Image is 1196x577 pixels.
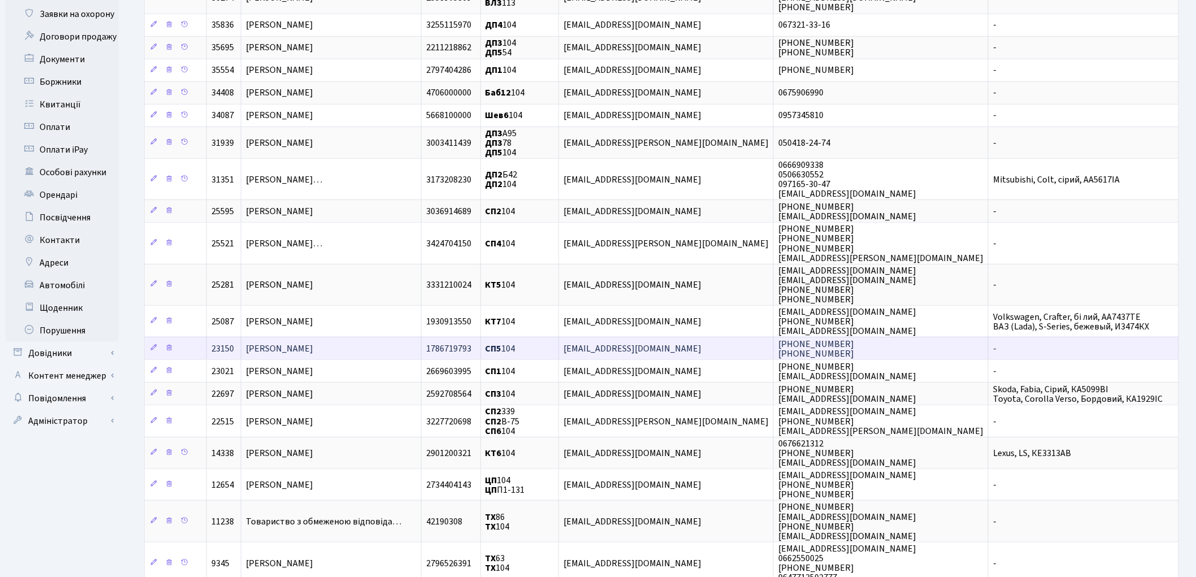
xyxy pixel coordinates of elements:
span: [PHONE_NUMBER] [PHONE_NUMBER] [778,37,854,59]
a: Адреси [6,251,119,274]
b: ТХ [486,562,496,574]
span: [EMAIL_ADDRESS][DOMAIN_NAME] [564,479,701,491]
a: Договори продажу [6,25,119,48]
span: А95 78 104 [486,127,517,159]
span: [PHONE_NUMBER] [EMAIL_ADDRESS][DOMAIN_NAME] [PHONE_NUMBER] [EMAIL_ADDRESS][DOMAIN_NAME] [778,501,916,543]
span: [PERSON_NAME] [246,64,313,77]
span: 3255115970 [426,19,471,32]
b: СП2 [486,415,502,428]
span: [EMAIL_ADDRESS][DOMAIN_NAME] [564,557,701,570]
span: 34087 [211,110,234,122]
span: 104 [486,315,515,328]
span: 104 [486,237,515,250]
span: 104 [486,87,525,99]
span: 0675906990 [778,87,824,99]
span: - [993,479,996,491]
span: 3173208230 [426,173,471,186]
span: 3227720698 [426,415,471,428]
span: 42190308 [426,515,462,528]
span: 104 [486,19,517,32]
a: Квитанції [6,93,119,116]
span: 12654 [211,479,234,491]
span: 22515 [211,415,234,428]
span: [PERSON_NAME]… [246,173,322,186]
span: 23021 [211,366,234,378]
b: СП3 [486,388,502,401]
span: [EMAIL_ADDRESS][DOMAIN_NAME] [564,447,701,459]
span: 25595 [211,205,234,218]
span: - [993,279,996,291]
span: [EMAIL_ADDRESS][DOMAIN_NAME] [564,173,701,186]
a: Документи [6,48,119,71]
span: 104 [486,447,515,459]
span: - [993,515,996,528]
b: СП5 [486,343,502,355]
b: СП1 [486,366,502,378]
span: 0666909338 0506630552 097165-30-47 [EMAIL_ADDRESS][DOMAIN_NAME] [778,159,916,200]
span: [EMAIL_ADDRESS][PERSON_NAME][DOMAIN_NAME] [564,137,769,149]
span: 25521 [211,237,234,250]
span: [PHONE_NUMBER] [EMAIL_ADDRESS][DOMAIN_NAME] [778,383,916,405]
span: 104 [486,64,517,77]
span: [PERSON_NAME]… [246,237,322,250]
span: [PERSON_NAME] [246,557,313,570]
b: ДП4 [486,19,503,32]
span: [EMAIL_ADDRESS][DOMAIN_NAME] [564,366,701,378]
span: 35695 [211,42,234,54]
a: Адміністратор [6,410,119,432]
b: СП2 [486,205,502,218]
span: [EMAIL_ADDRESS][DOMAIN_NAME] [564,315,701,328]
span: [PERSON_NAME] [246,388,313,401]
span: [EMAIL_ADDRESS][DOMAIN_NAME] [EMAIL_ADDRESS][DOMAIN_NAME] [PHONE_NUMBER] [PHONE_NUMBER] [778,264,916,306]
span: 3331210024 [426,279,471,291]
a: Оплати iPay [6,138,119,161]
span: 104 [486,343,515,355]
a: Порушення [6,319,119,342]
span: [PERSON_NAME] [246,110,313,122]
span: [PERSON_NAME] [246,343,313,355]
span: 25087 [211,315,234,328]
span: [PHONE_NUMBER] [PHONE_NUMBER] [PHONE_NUMBER] [EMAIL_ADDRESS][PERSON_NAME][DOMAIN_NAME] [778,223,983,264]
span: 23150 [211,343,234,355]
span: [EMAIL_ADDRESS][DOMAIN_NAME] [564,205,701,218]
span: 104 [486,279,515,291]
span: 4706000000 [426,87,471,99]
span: 31351 [211,173,234,186]
a: Заявки на охорону [6,3,119,25]
span: [PHONE_NUMBER] [778,64,854,77]
span: Volkswagen, Crafter, бi лий, АА7437ТЕ ВАЗ (Lada), S-Series, бежевый, И3474КХ [993,311,1149,333]
span: 2901200321 [426,447,471,459]
span: [EMAIL_ADDRESS][DOMAIN_NAME] [564,110,701,122]
b: СП4 [486,237,502,250]
span: [PERSON_NAME] [246,479,313,491]
span: [PERSON_NAME] [246,19,313,32]
span: [EMAIL_ADDRESS][DOMAIN_NAME] [564,64,701,77]
span: [EMAIL_ADDRESS][PERSON_NAME][DOMAIN_NAME] [564,237,769,250]
span: [EMAIL_ADDRESS][DOMAIN_NAME] [564,343,701,355]
span: 104 [486,366,515,378]
b: КТ5 [486,279,502,291]
span: [PERSON_NAME] [246,205,313,218]
a: Автомобілі [6,274,119,297]
b: КТ6 [486,447,502,459]
span: [EMAIL_ADDRESS][DOMAIN_NAME] [PHONE_NUMBER] [EMAIL_ADDRESS][DOMAIN_NAME] [778,306,916,337]
b: ЦП [486,484,497,496]
span: - [993,110,996,122]
span: 9345 [211,557,229,570]
span: [PHONE_NUMBER] [EMAIL_ADDRESS][DOMAIN_NAME] [778,201,916,223]
span: 104 [486,205,515,218]
span: [EMAIL_ADDRESS][DOMAIN_NAME] [564,279,701,291]
span: 2669603995 [426,366,471,378]
a: Посвідчення [6,206,119,229]
span: [PERSON_NAME] [246,42,313,54]
span: 25281 [211,279,234,291]
b: КТ7 [486,315,502,328]
b: ТХ [486,552,496,565]
a: Щоденник [6,297,119,319]
span: 339 В-75 104 [486,406,520,437]
b: ТХ [486,511,496,523]
b: ДП5 [486,146,503,159]
a: Повідомлення [6,387,119,410]
span: [PERSON_NAME] [246,415,313,428]
a: Боржники [6,71,119,93]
